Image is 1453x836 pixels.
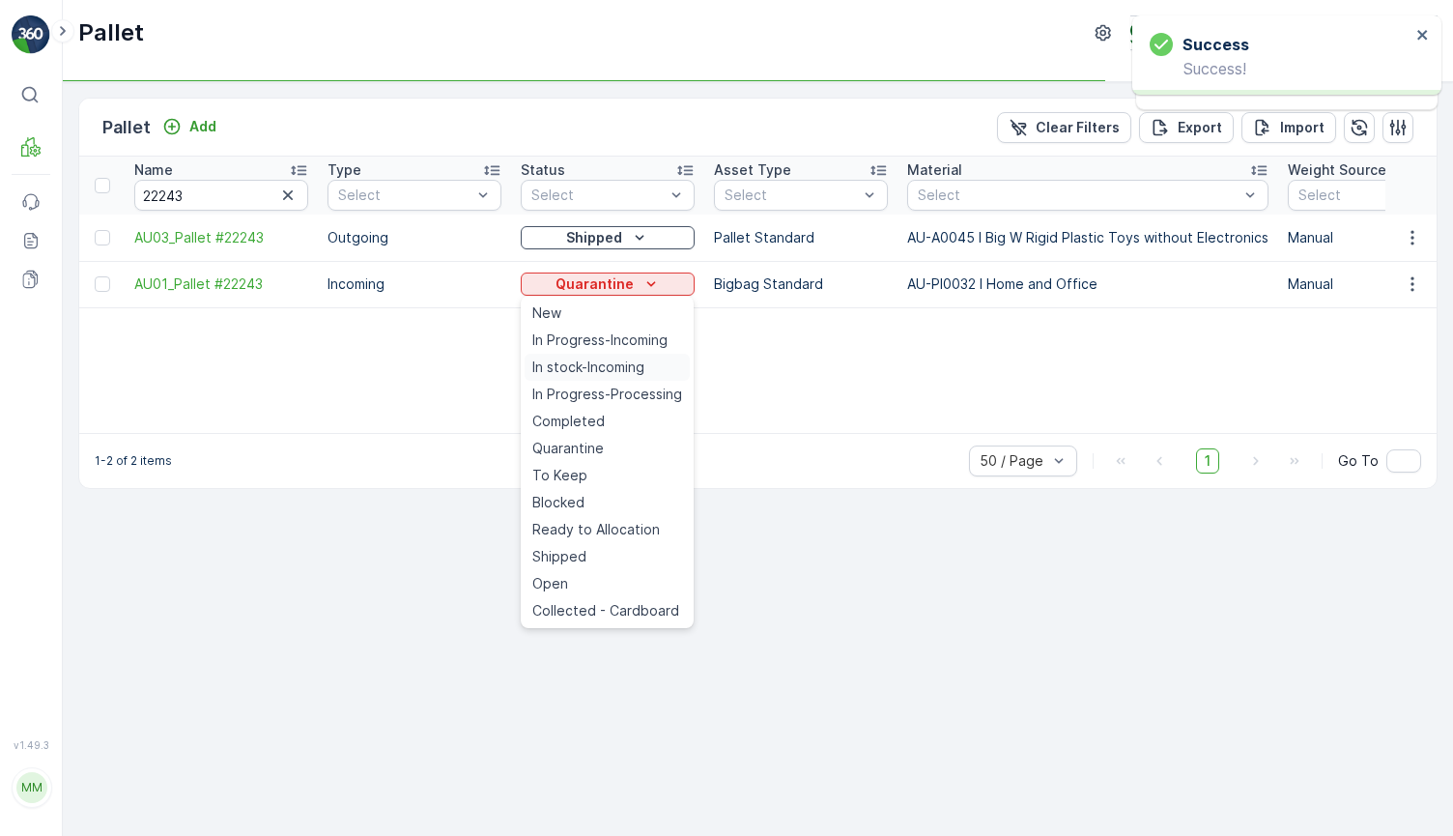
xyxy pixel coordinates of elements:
[532,493,584,512] span: Blocked
[997,112,1131,143] button: Clear Filters
[12,755,50,821] button: MM
[1338,451,1379,471] span: Go To
[1150,60,1410,77] p: Success!
[714,160,791,180] p: Asset Type
[102,114,151,141] p: Pallet
[318,261,511,307] td: Incoming
[318,215,511,261] td: Outgoing
[566,228,622,247] p: Shipped
[532,601,679,620] span: Collected - Cardboard
[725,186,858,205] p: Select
[521,160,565,180] p: Status
[531,186,665,205] p: Select
[918,186,1239,205] p: Select
[16,772,47,803] div: MM
[12,15,50,54] img: logo
[328,160,361,180] p: Type
[1130,22,1161,43] img: terracycle_logo.png
[532,385,682,404] span: In Progress-Processing
[532,412,605,431] span: Completed
[704,215,897,261] td: Pallet Standard
[78,17,144,48] p: Pallet
[95,276,110,292] div: Toggle Row Selected
[1280,118,1325,137] p: Import
[897,215,1278,261] td: AU-A0045 I Big W Rigid Plastic Toys without Electronics
[532,574,568,593] span: Open
[532,358,644,377] span: In stock-Incoming
[532,439,604,458] span: Quarantine
[1241,112,1336,143] button: Import
[338,186,471,205] p: Select
[12,739,50,751] span: v 1.49.3
[704,261,897,307] td: Bigbag Standard
[1139,112,1234,143] button: Export
[134,180,308,211] input: Search
[521,273,695,296] button: Quarantine
[95,230,110,245] div: Toggle Row Selected
[155,115,224,138] button: Add
[556,274,634,294] p: Quarantine
[1298,186,1432,205] p: Select
[1036,118,1120,137] p: Clear Filters
[1288,160,1386,180] p: Weight Source
[1416,27,1430,45] button: close
[532,303,561,323] span: New
[907,160,962,180] p: Material
[897,261,1278,307] td: AU-PI0032 I Home and Office
[134,160,173,180] p: Name
[532,547,586,566] span: Shipped
[532,331,668,350] span: In Progress-Incoming
[1130,15,1438,50] button: Terracycle-AU04 - Sendable(+10:00)
[1182,33,1249,56] h3: Success
[1178,118,1222,137] p: Export
[532,466,587,485] span: To Keep
[95,453,172,469] p: 1-2 of 2 items
[521,226,695,249] button: Shipped
[189,117,216,136] p: Add
[521,296,694,628] ul: Quarantine
[532,520,660,539] span: Ready to Allocation
[134,228,308,247] a: AU03_Pallet #22243
[1196,448,1219,474] span: 1
[134,274,308,294] a: AU01_Pallet #22243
